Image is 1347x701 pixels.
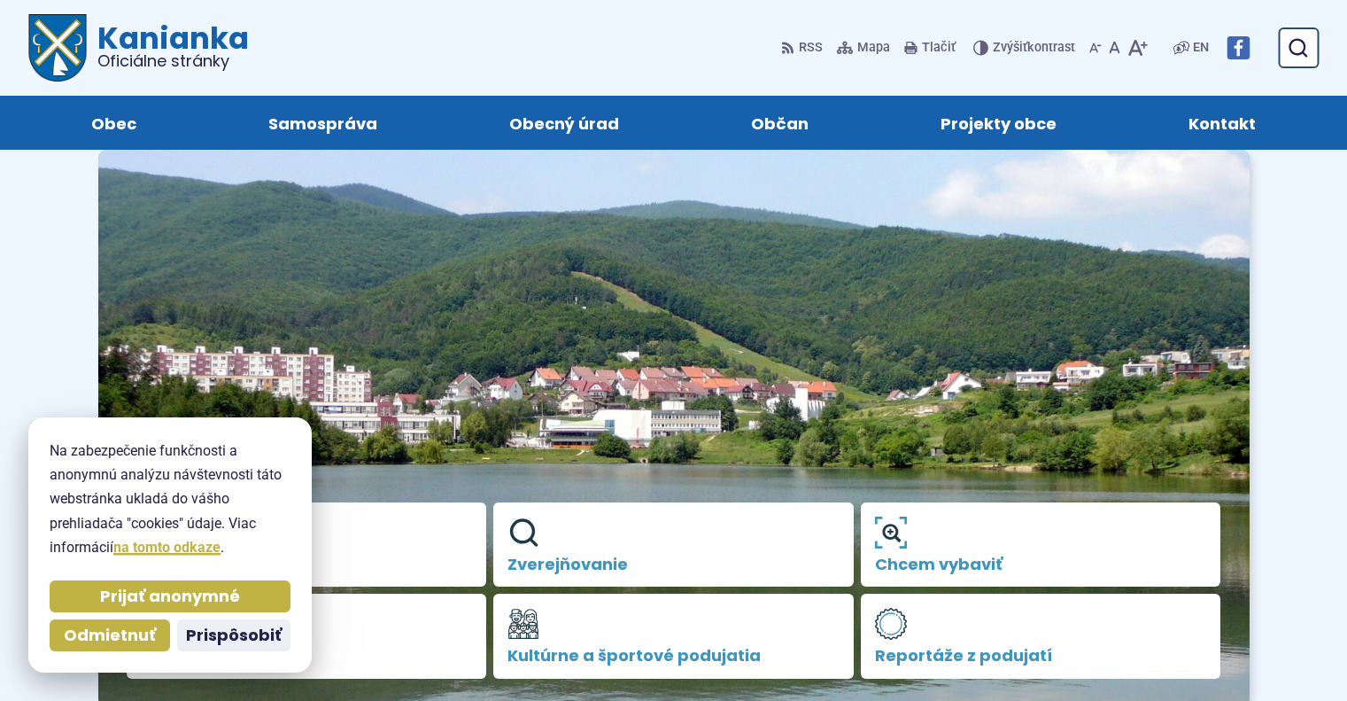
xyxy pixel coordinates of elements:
[941,96,1057,150] span: Projekty obce
[461,96,667,150] a: Obecný úrad
[186,626,282,646] span: Prispôsobiť
[43,96,184,150] a: Obec
[861,502,1221,588] a: Chcem vybaviť
[220,96,425,150] a: Samospráva
[97,53,249,69] span: Oficiálne stránky
[893,96,1105,150] a: Projekty obce
[177,619,290,651] button: Prispôsobiť
[1188,96,1256,150] span: Kontakt
[50,439,290,559] p: Na zabezpečenie funkčnosti a anonymnú analýzu návštevnosti táto webstránka ukladá do vášho prehli...
[1124,29,1151,66] button: Zväčšiť veľkosť písma
[507,556,840,573] span: Zverejňovanie
[781,29,826,66] a: RSS
[50,580,290,612] button: Prijať anonymné
[509,96,619,150] span: Obecný úrad
[1105,29,1124,66] button: Nastaviť pôvodnú veľkosť písma
[1141,96,1304,150] a: Kontakt
[113,539,221,556] a: na tomto odkaze
[922,41,956,56] span: Tlačiť
[833,29,894,66] a: Mapa
[861,594,1221,679] a: Reportáže z podujatí
[493,502,854,588] a: Zverejňovanie
[973,29,1079,66] button: Zvýšiťkontrast
[703,96,857,150] a: Občan
[493,594,854,679] a: Kultúrne a športové podujatia
[507,647,840,665] span: Kultúrne a športové podujatia
[875,647,1207,665] span: Reportáže z podujatí
[64,626,156,646] span: Odmietnuť
[28,14,87,82] img: Prejsť na domovskú stránku
[875,556,1207,573] span: Chcem vybaviť
[50,619,170,651] button: Odmietnuť
[28,14,249,82] a: Logo Kanianka, prejsť na domovskú stránku.
[751,96,809,150] span: Občan
[91,96,136,150] span: Obec
[100,587,240,607] span: Prijať anonymné
[1227,36,1250,59] img: Prejsť na Facebook stránku
[799,37,823,58] span: RSS
[993,41,1075,56] span: kontrast
[87,23,249,69] h1: Kanianka
[1086,29,1105,66] button: Zmenšiť veľkosť písma
[268,96,377,150] span: Samospráva
[993,40,1027,55] span: Zvýšiť
[1189,37,1212,58] a: EN
[857,37,890,58] span: Mapa
[1193,37,1209,58] span: EN
[901,29,959,66] button: Tlačiť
